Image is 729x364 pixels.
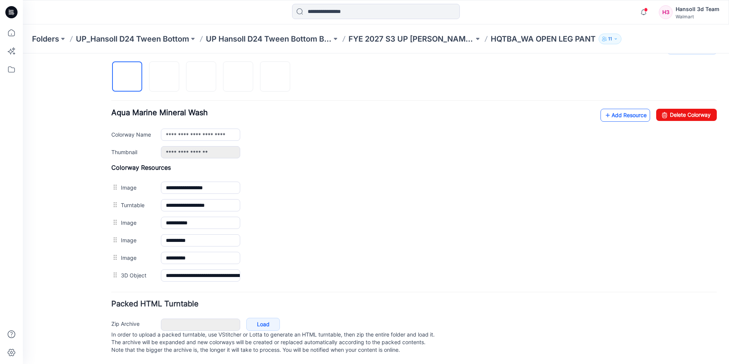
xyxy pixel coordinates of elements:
[88,277,694,300] p: In order to upload a packed turntable, use VStitcher or Lotta to generate an HTML turntable, then...
[76,34,189,44] a: UP_Hansoll D24 Tween Bottom
[223,264,257,277] a: Load
[98,130,130,138] label: Image
[491,34,596,44] p: HQTBA_WA OPEN LEG PANT
[676,5,719,14] div: Hansoll 3d Team
[88,77,130,85] label: Colorway Name
[608,35,612,43] p: 11
[633,55,694,68] a: Delete Colorway
[98,217,130,226] label: 3D Object
[98,165,130,173] label: Image
[578,55,627,68] a: Add Resource
[88,55,185,64] span: Aqua Marine Mineral Wash
[676,14,719,19] div: Walmart
[599,34,621,44] button: 11
[88,266,130,274] label: Zip Archive
[88,94,130,103] label: Thumbnail
[88,110,694,118] h4: Colorway Resources
[98,182,130,191] label: Image
[88,247,694,254] h4: Packed HTML Turntable
[32,34,59,44] a: Folders
[348,34,474,44] a: FYE 2027 S3 UP [PERSON_NAME] BOTTOM
[206,34,332,44] a: UP Hansoll D24 Tween Bottom Board
[659,5,673,19] div: H3
[98,147,130,156] label: Turntable
[98,200,130,208] label: Image
[23,53,729,364] iframe: edit-style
